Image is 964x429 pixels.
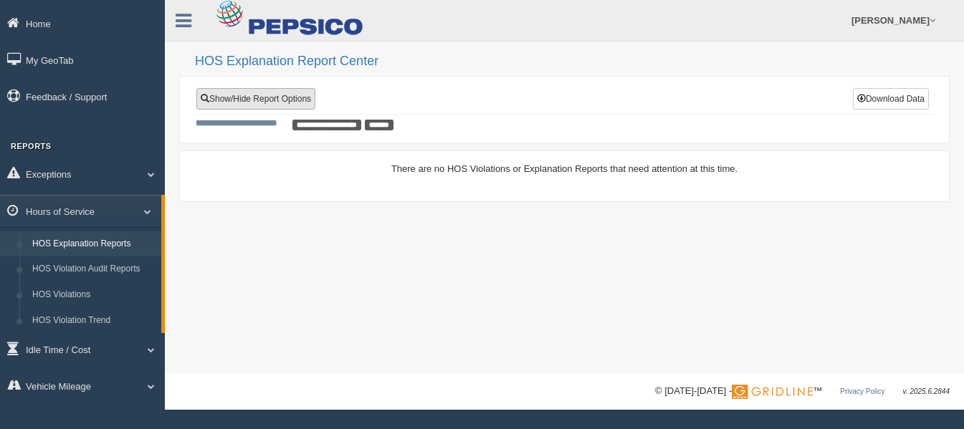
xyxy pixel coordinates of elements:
div: There are no HOS Violations or Explanation Reports that need attention at this time. [196,162,933,175]
h2: HOS Explanation Report Center [195,54,950,69]
a: HOS Violations [26,282,161,308]
span: v. 2025.6.2844 [903,387,950,395]
button: Download Data [853,88,929,110]
a: Show/Hide Report Options [196,88,315,110]
a: HOS Violation Audit Reports [26,256,161,282]
a: Privacy Policy [840,387,884,395]
img: Gridline [732,385,813,399]
a: HOS Explanation Reports [26,231,161,257]
div: © [DATE]-[DATE] - ™ [655,384,950,399]
a: HOS Violation Trend [26,308,161,334]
